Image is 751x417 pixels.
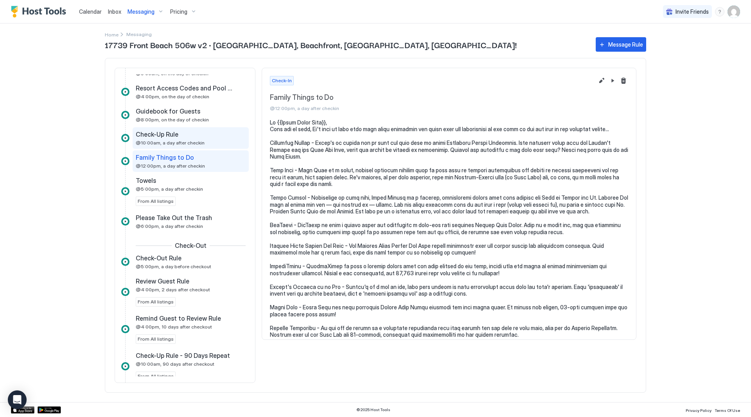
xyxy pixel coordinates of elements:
a: Inbox [108,7,121,16]
a: Home [105,30,119,38]
span: Family Things to Do [136,153,194,161]
span: Invite Friends [676,8,709,15]
span: From All listings [138,298,174,305]
span: @10:00am, a day after checkin [136,140,205,146]
span: From All listings [138,373,174,380]
span: @8:00pm, on the day of checkin [136,117,209,123]
span: @5:00pm, a day after checkin [136,186,203,192]
span: @12:00pm, a day after checkin [270,105,594,111]
span: Review Guest Rule [136,277,189,285]
span: @4:00pm, 10 days after checkout [136,324,212,330]
span: @4:00pm, on the day of checkin [136,94,209,99]
a: Google Play Store [38,406,61,413]
span: Breadcrumb [126,31,152,37]
span: Check-Up Rule - 90 Days Repeat [136,352,230,359]
div: Message Rule [608,40,643,49]
span: Pricing [170,8,187,15]
div: Open Intercom Messenger [8,390,27,409]
span: Inbox [108,8,121,15]
div: User profile [728,5,740,18]
button: Delete message rule [619,76,628,85]
a: Privacy Policy [686,406,711,414]
a: Calendar [79,7,102,16]
span: @4:00pm, 2 days after checkout [136,287,210,292]
span: Check-Up Rule [136,130,178,138]
span: Family Things to Do [270,93,594,102]
button: Pause Message Rule [608,76,617,85]
pre: Lo {{Ipsum Dolor Sita}}, Cons adi el sedd, Ei't inci ut labo etdo magn aliqu enimadmin ven quisn ... [270,119,628,338]
span: Privacy Policy [686,408,711,413]
button: Message Rule [596,37,646,52]
span: @10:00am, 90 days after checkout [136,361,214,367]
span: Check-Out Rule [136,254,181,262]
span: Towels [136,177,156,184]
span: Terms Of Use [715,408,740,413]
span: @6:00pm, a day after checkin [136,223,203,229]
span: Check-In [272,77,292,84]
a: App Store [11,406,34,413]
span: Check-Out [175,242,207,249]
span: @12:00pm, a day after checkin [136,163,205,169]
span: 17739 Front Beach 506w v2 · [GEOGRAPHIC_DATA], Beachfront, [GEOGRAPHIC_DATA], [GEOGRAPHIC_DATA]! [105,39,588,51]
a: Terms Of Use [715,406,740,414]
span: Home [105,32,119,38]
div: menu [715,7,724,16]
span: Calendar [79,8,102,15]
a: Host Tools Logo [11,6,70,18]
span: Remind Guest to Review Rule [136,314,221,322]
div: Breadcrumb [105,30,119,38]
button: Edit message rule [597,76,606,85]
span: @5:00pm, a day before checkout [136,264,211,269]
span: From All listings [138,336,174,343]
span: © 2025 Host Tools [356,407,390,412]
span: Please Take Out the Trash [136,214,212,222]
span: From All listings [138,198,174,205]
span: Resort Access Codes and Pool Hours [136,84,233,92]
span: Messaging [128,8,155,15]
span: Guidebook for Guests [136,107,200,115]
